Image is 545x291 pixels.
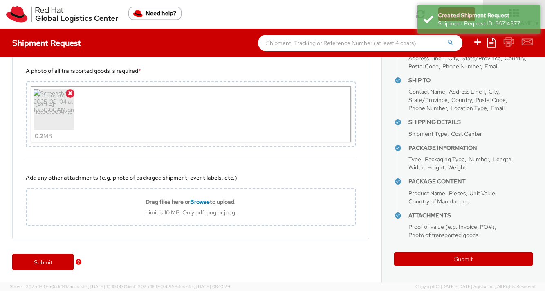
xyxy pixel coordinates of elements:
img: Screenshot 2025-09-04 at 10.30.00 AM.png [34,89,74,130]
span: Phone Number [442,63,481,70]
span: Address Line 1 [449,88,485,95]
span: Location Type [451,104,487,112]
img: rh-logistics-00dfa346123c4ec078e1.svg [6,6,118,23]
span: Product Name [408,189,445,197]
span: Type [408,156,421,163]
strong: 0.2 [35,132,43,140]
span: master, [DATE] 08:10:29 [180,284,230,289]
span: Copyright © [DATE]-[DATE] Agistix Inc., All Rights Reserved [415,284,535,290]
span: Proof of value (e.g. Invoice, PO#) [408,223,495,230]
div: Limit is 10 MB. Only pdf, png or jpeg. [27,209,355,216]
span: Height [427,164,444,171]
span: Shipment Type [408,130,447,138]
span: Cost Center [451,130,482,138]
span: Server: 2025.18.0-a0edd1917ac [10,284,123,289]
div: MB [35,130,52,142]
div: Shipment Request ID: 56714377 [438,19,534,27]
span: State/Province [462,54,501,62]
span: Address Line 1 [408,54,444,62]
span: Postal Code [475,96,506,104]
span: Phone Number [408,104,447,112]
span: Pieces [449,189,466,197]
b: Drag files here or to upload. [146,198,236,205]
div: A photo of all transported goods is required [26,67,356,75]
span: Email [484,63,498,70]
span: Country [505,54,525,62]
span: Packaging Type [425,156,465,163]
span: Width [408,164,424,171]
h4: Shipping Details [408,119,533,125]
a: Submit [12,254,74,270]
span: Browse [190,198,210,205]
span: Country [451,96,472,104]
span: Length [493,156,511,163]
span: Unit Value [469,189,495,197]
h4: Package Information [408,145,533,151]
span: Client: 2025.18.0-0e69584 [124,284,230,289]
div: Created Shipment Request [438,11,534,19]
h4: Ship To [408,77,533,83]
span: Country of Manufacture [408,198,470,205]
span: State/Province [408,96,448,104]
span: City [448,54,458,62]
span: City [489,88,498,95]
span: Email [491,104,505,112]
h4: Attachments [408,212,533,219]
button: Submit [394,252,533,266]
span: Postal Code [408,63,439,70]
input: Shipment, Tracking or Reference Number (at least 4 chars) [258,35,462,51]
div: Add any other attachments (e.g. photo of packaged shipment, event labels, etc.) [26,174,356,182]
button: Need help? [128,7,182,20]
span: master, [DATE] 10:10:00 [74,284,123,289]
h4: Shipment Request [12,38,81,47]
span: Contact Name [408,88,445,95]
span: Number [469,156,489,163]
h4: Package Content [408,178,533,185]
span: Photo of transported goods [408,231,478,239]
span: Weight [448,164,466,171]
